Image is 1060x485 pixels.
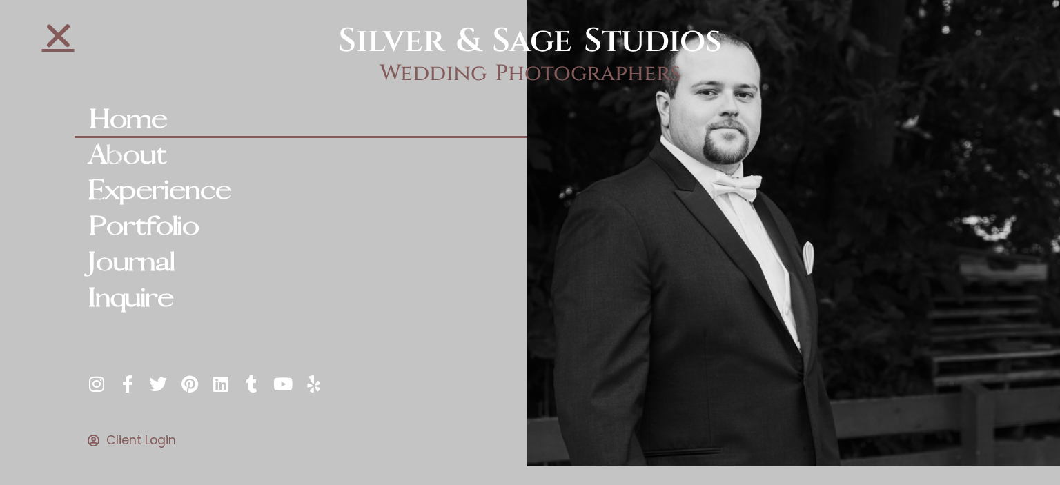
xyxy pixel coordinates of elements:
[88,433,527,448] a: Client Login
[75,138,527,174] a: About
[265,21,795,61] h2: Silver & Sage Studios
[75,102,527,317] nav: Menu
[75,173,527,209] a: Experience
[75,245,527,281] a: Journal
[75,209,527,245] a: Portfolio
[75,102,527,138] a: Home
[265,61,795,87] h2: Wedding Photographers
[103,433,176,448] span: Client Login
[42,19,75,52] a: Close
[75,281,527,317] a: Inquire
